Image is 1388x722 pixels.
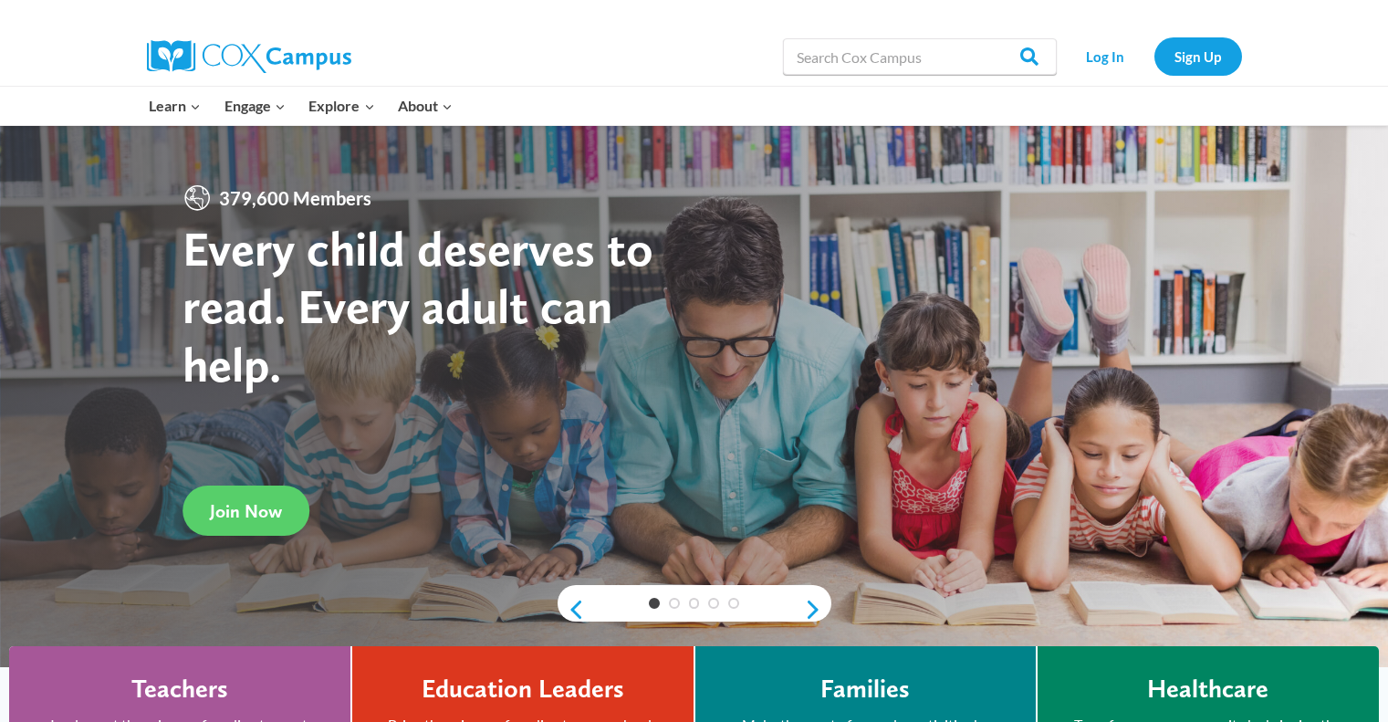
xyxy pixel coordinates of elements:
[183,486,309,536] a: Join Now
[708,598,719,609] a: 4
[422,674,624,705] h4: Education Leaders
[147,40,351,73] img: Cox Campus
[212,183,379,213] span: 379,600 Members
[1066,37,1242,75] nav: Secondary Navigation
[224,94,286,118] span: Engage
[728,598,739,609] a: 5
[183,219,653,393] strong: Every child deserves to read. Every adult can help.
[649,598,660,609] a: 1
[558,599,585,621] a: previous
[138,87,464,125] nav: Primary Navigation
[558,591,831,628] div: content slider buttons
[1066,37,1145,75] a: Log In
[308,94,374,118] span: Explore
[398,94,453,118] span: About
[820,674,910,705] h4: Families
[131,674,228,705] h4: Teachers
[669,598,680,609] a: 2
[689,598,700,609] a: 3
[210,500,282,522] span: Join Now
[804,599,831,621] a: next
[783,38,1057,75] input: Search Cox Campus
[149,94,201,118] span: Learn
[1154,37,1242,75] a: Sign Up
[1147,674,1268,705] h4: Healthcare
